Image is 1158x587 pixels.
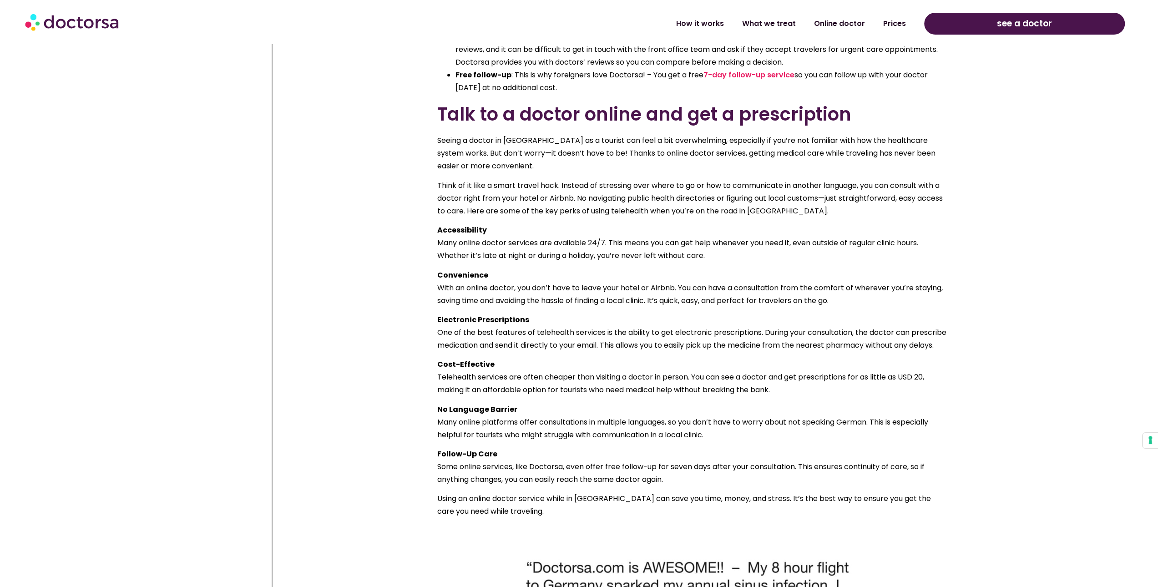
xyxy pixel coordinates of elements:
strong: Cost-Effective [437,359,495,369]
p: Think of it like a smart travel hack. Instead of stressing over where to go or how to communicate... [437,179,947,218]
strong: Convenience [437,270,488,280]
p: One of the best features of telehealth services is the ability to get electronic prescriptions. D... [437,314,947,352]
a: How it works [667,13,733,34]
strong: No Language Barrier [437,404,517,415]
p: Seeing a doctor in [GEOGRAPHIC_DATA] as a tourist can feel a bit overwhelming, especially if you’... [437,134,947,172]
strong: Electronic Prescriptions [437,314,529,325]
a: Prices [874,13,915,34]
strong: Accessibility [437,225,487,235]
li: : This is why foreigners love Doctorsa! – You get a free so you can follow up with your doctor [D... [455,69,947,94]
a: see a doctor [924,13,1125,35]
span: see a doctor [997,16,1052,31]
li: : Reading online reviews is time-consuming, especially if you’re new to [GEOGRAPHIC_DATA]. Not ev... [455,30,947,69]
h2: Talk to a doctor online and get a prescription [437,103,947,125]
p: Using an online doctor service while in [GEOGRAPHIC_DATA] can save you time, money, and stress. I... [437,492,947,518]
strong: Follow-Up Care [437,449,497,459]
p: With an online doctor, you don’t have to leave your hotel or Airbnb. You can have a consultation ... [437,269,947,307]
strong: Free follow-up [455,70,511,80]
nav: Menu [293,13,915,34]
p: Some online services, like Doctorsa, even offer free follow-up for seven days after your consulta... [437,448,947,486]
a: Online doctor [805,13,874,34]
button: Your consent preferences for tracking technologies [1143,433,1158,448]
a: 7-day follow-up service [703,70,794,80]
p: Many online doctor services are available 24/7. This means you can get help whenever you need it,... [437,224,947,262]
p: Many online platforms offer consultations in multiple languages, so you don’t have to worry about... [437,403,947,441]
a: What we treat [733,13,805,34]
p: Telehealth services are often cheaper than visiting a doctor in person. You can see a doctor and ... [437,358,947,396]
